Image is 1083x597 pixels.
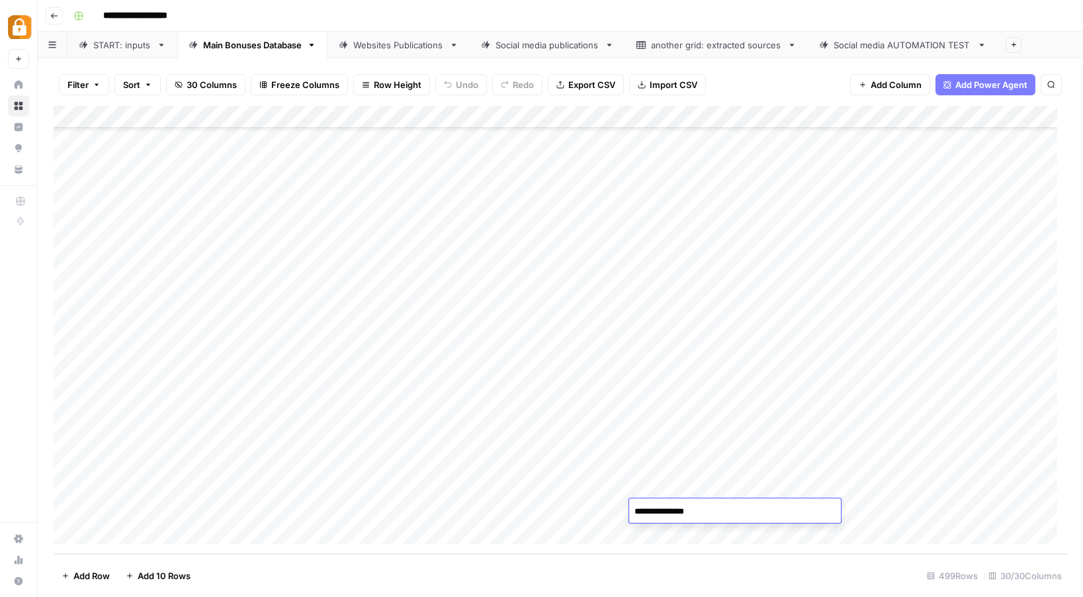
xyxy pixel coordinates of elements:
button: 30 Columns [166,74,245,95]
span: Export CSV [568,78,615,91]
button: Export CSV [548,74,624,95]
a: Opportunities [8,138,29,159]
button: Workspace: Adzz [8,11,29,44]
button: Row Height [353,74,430,95]
div: Social media AUTOMATION TEST [834,38,972,52]
div: Websites Publications [353,38,444,52]
a: Websites Publications [327,32,470,58]
span: Add Column [871,78,922,91]
span: Add Power Agent [955,78,1027,91]
button: Filter [59,74,109,95]
a: Social media AUTOMATION TEST [808,32,998,58]
a: Main Bonuses Database [177,32,327,58]
span: Import CSV [650,78,697,91]
a: START: inputs [67,32,177,58]
a: Social media publications [470,32,625,58]
span: Filter [67,78,89,91]
button: Import CSV [629,74,706,95]
span: Freeze Columns [271,78,339,91]
div: another grid: extracted sources [651,38,782,52]
a: Your Data [8,159,29,180]
a: Settings [8,528,29,549]
button: Redo [492,74,542,95]
span: Sort [123,78,140,91]
a: Usage [8,549,29,571]
button: Sort [114,74,161,95]
button: Add Column [850,74,930,95]
a: Browse [8,95,29,116]
span: Add Row [73,569,110,582]
span: Add 10 Rows [138,569,191,582]
button: Add Row [54,565,118,586]
div: START: inputs [93,38,152,52]
span: Row Height [374,78,421,91]
a: Insights [8,116,29,138]
span: Redo [513,78,534,91]
span: Undo [456,78,478,91]
button: Help + Support [8,571,29,592]
a: Home [8,74,29,95]
button: Undo [435,74,487,95]
button: Add 10 Rows [118,565,198,586]
div: 30/30 Columns [983,565,1067,586]
div: Main Bonuses Database [203,38,302,52]
button: Add Power Agent [935,74,1035,95]
a: another grid: extracted sources [625,32,808,58]
img: Adzz Logo [8,15,32,39]
span: 30 Columns [187,78,237,91]
div: Social media publications [496,38,599,52]
button: Freeze Columns [251,74,348,95]
div: 499 Rows [922,565,983,586]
